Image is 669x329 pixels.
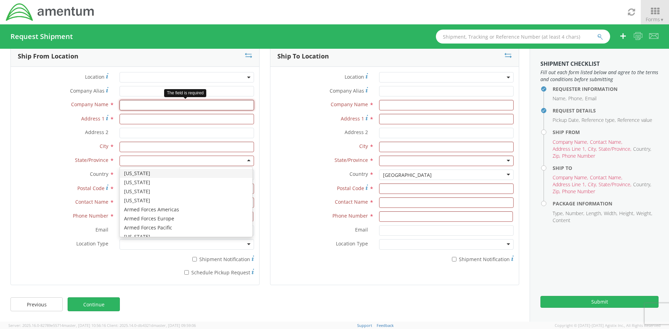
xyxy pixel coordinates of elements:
div: Armed Forces Americas [120,205,252,214]
div: [US_STATE] [120,196,252,205]
h4: Package Information [553,201,659,206]
li: Country [633,181,651,188]
span: Location [85,73,105,80]
li: Type [553,210,564,217]
div: [US_STATE] [120,232,252,241]
span: Company Alias [330,87,364,94]
li: Phone [568,95,583,102]
li: Company Name [553,139,588,146]
li: Weight [636,210,652,217]
input: Shipment Notification [452,257,456,261]
span: Contact Name [75,198,108,205]
span: Phone Number [332,212,368,219]
li: Company Name [553,174,588,181]
li: Reference type [582,117,616,124]
h4: Request Shipment [10,33,73,40]
li: Reference value [617,117,652,124]
a: Previous [10,297,63,311]
button: Submit [540,296,659,308]
label: Schedule Pickup Request [120,268,254,276]
span: Fill out each form listed below and agree to the terms and conditions before submitting [540,69,659,83]
label: Shipment Notification [379,254,514,263]
span: master, [DATE] 09:59:06 [153,323,196,328]
a: Feedback [377,323,394,328]
span: Email [355,226,368,233]
div: [GEOGRAPHIC_DATA] [383,172,432,179]
li: Phone Number [562,188,595,195]
span: City [359,143,368,149]
div: [US_STATE] [120,187,252,196]
li: Content [553,217,570,224]
span: Country [349,171,368,177]
li: Email [585,95,597,102]
div: [US_STATE] [120,178,252,187]
h4: Request Details [553,108,659,113]
li: Number [566,210,584,217]
li: Height [619,210,635,217]
span: Address 2 [85,129,108,135]
input: Shipment Notification [192,257,197,261]
li: Address Line 1 [553,146,586,152]
span: Location [345,73,364,80]
span: Address 2 [345,129,368,135]
span: Location Type [76,240,108,247]
span: Client: 2025.14.0-db4321d [107,323,196,328]
div: [US_STATE] [120,169,252,178]
a: Continue [68,297,120,311]
h4: Ship To [553,165,659,171]
li: Contact Name [590,174,622,181]
span: Contact Name [335,198,368,205]
span: Phone Number [73,212,108,219]
span: Company Alias [70,87,105,94]
span: Server: 2025.16.0-82789e55714 [8,323,106,328]
li: Zip [553,188,560,195]
li: Address Line 1 [553,181,586,188]
li: City [588,146,597,152]
div: Armed Forces Pacific [120,223,252,232]
span: Postal Code [337,185,364,191]
li: City [588,181,597,188]
span: Country [90,171,108,177]
li: Pickup Date [553,117,580,124]
span: Email [95,226,108,233]
li: State/Province [599,146,631,152]
label: Shipment Notification [120,254,254,263]
li: Zip [553,152,560,159]
h4: Ship From [553,130,659,135]
span: Copyright © [DATE]-[DATE] Agistix Inc., All Rights Reserved [555,323,661,328]
input: Schedule Pickup Request [184,270,189,275]
div: Armed Forces Europe [120,214,252,223]
span: Company Name [331,101,368,108]
span: Location Type [336,240,368,247]
input: Shipment, Tracking or Reference Number (at least 4 chars) [436,30,610,44]
h3: Ship To Location [277,53,329,60]
div: The field is required [164,89,206,97]
span: Company Name [71,101,108,108]
li: Contact Name [590,139,622,146]
li: State/Province [599,181,631,188]
span: Postal Code [77,185,105,191]
li: Phone Number [562,152,595,159]
h3: Ship From Location [18,53,78,60]
span: Address 1 [341,115,364,122]
li: Width [604,210,617,217]
h4: Requester Information [553,86,659,92]
span: City [100,143,108,149]
span: ▼ [660,17,664,23]
li: Length [586,210,602,217]
li: Country [633,146,651,152]
span: Address 1 [81,115,105,122]
li: Name [553,95,567,102]
span: Forms [646,16,664,23]
h3: Shipment Checklist [540,61,659,67]
a: Support [357,323,372,328]
img: dyn-intl-logo-049831509241104b2a82.png [5,2,95,22]
span: State/Province [75,157,108,163]
span: master, [DATE] 10:56:16 [63,323,106,328]
span: State/Province [334,157,368,163]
